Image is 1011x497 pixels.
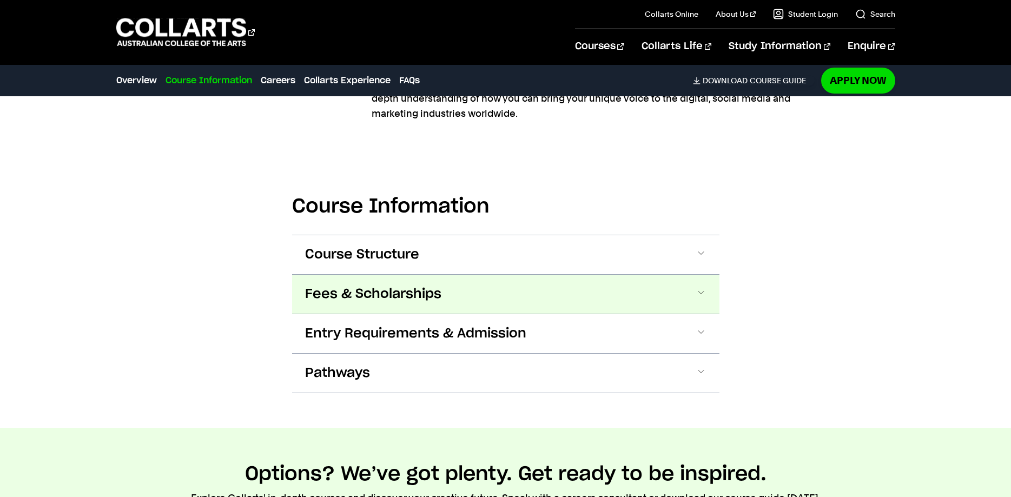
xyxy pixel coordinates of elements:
a: Search [855,9,895,19]
div: Go to homepage [116,17,255,48]
button: Entry Requirements & Admission [292,314,719,353]
a: Collarts Online [645,9,698,19]
a: Careers [261,74,295,87]
a: Collarts Experience [304,74,391,87]
button: Pathways [292,354,719,393]
a: Enquire [848,29,895,64]
a: Collarts Life [642,29,711,64]
h2: Options? We’ve got plenty. Get ready to be inspired. [245,462,766,486]
span: Fees & Scholarships [305,286,441,303]
span: Download [703,76,748,85]
button: Fees & Scholarships [292,275,719,314]
a: Course Information [166,74,252,87]
a: About Us [716,9,756,19]
span: Pathways [305,365,370,382]
a: Apply Now [821,68,895,93]
a: DownloadCourse Guide [693,76,815,85]
h2: Course Information [292,195,719,218]
a: Courses [575,29,624,64]
a: Overview [116,74,157,87]
button: Course Structure [292,235,719,274]
a: FAQs [399,74,420,87]
span: Course Structure [305,246,419,263]
a: Student Login [773,9,838,19]
span: Entry Requirements & Admission [305,325,526,342]
a: Study Information [729,29,830,64]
